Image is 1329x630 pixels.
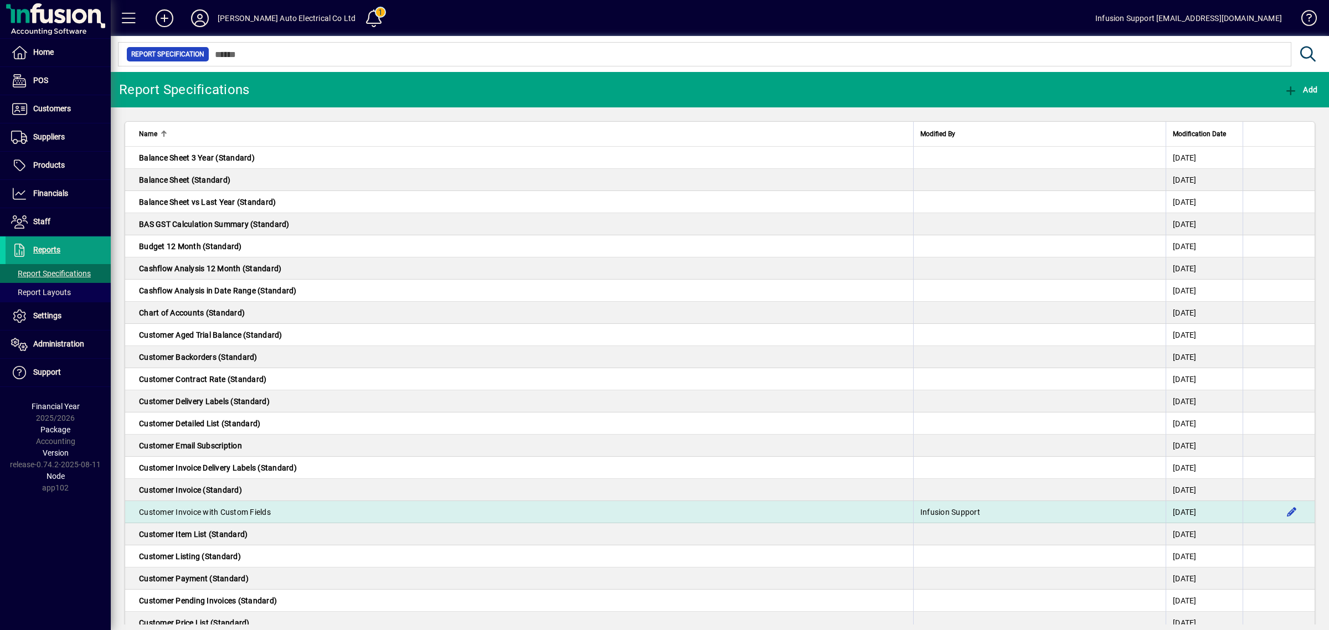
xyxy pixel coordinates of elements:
[1173,128,1236,140] div: Modification Date
[6,180,111,208] a: Financials
[1283,503,1301,521] button: Edit
[139,264,281,273] span: Cashflow Analysis 12 Month (Standard)
[40,425,70,434] span: Package
[1284,85,1317,94] span: Add
[131,49,204,60] span: Report Specification
[1166,213,1243,235] td: [DATE]
[1166,523,1243,545] td: [DATE]
[139,486,242,494] span: Customer Invoice (Standard)
[139,574,249,583] span: Customer Payment (Standard)
[920,128,955,140] span: Modified By
[182,8,218,28] button: Profile
[139,530,248,539] span: Customer Item List (Standard)
[1166,324,1243,346] td: [DATE]
[1173,128,1226,140] span: Modification Date
[1095,9,1282,27] div: Infusion Support [EMAIL_ADDRESS][DOMAIN_NAME]
[6,152,111,179] a: Products
[1166,235,1243,257] td: [DATE]
[6,302,111,330] a: Settings
[6,95,111,123] a: Customers
[33,76,48,85] span: POS
[11,288,71,297] span: Report Layouts
[6,359,111,386] a: Support
[1166,567,1243,590] td: [DATE]
[1166,435,1243,457] td: [DATE]
[139,419,260,428] span: Customer Detailed List (Standard)
[1166,479,1243,501] td: [DATE]
[139,508,271,517] span: Customer Invoice with Custom Fields
[6,67,111,95] a: POS
[139,128,157,140] span: Name
[1166,590,1243,612] td: [DATE]
[33,245,60,254] span: Reports
[47,472,65,481] span: Node
[139,353,257,362] span: Customer Backorders (Standard)
[139,308,245,317] span: Chart of Accounts (Standard)
[33,48,54,56] span: Home
[139,441,242,450] span: Customer Email Subscription
[218,9,356,27] div: [PERSON_NAME] Auto Electrical Co Ltd
[1166,147,1243,169] td: [DATE]
[1166,412,1243,435] td: [DATE]
[33,217,50,226] span: Staff
[139,153,255,162] span: Balance Sheet 3 Year (Standard)
[1281,80,1320,100] button: Add
[6,264,111,283] a: Report Specifications
[139,220,290,229] span: BAS GST Calculation Summary (Standard)
[1293,2,1315,38] a: Knowledge Base
[6,208,111,236] a: Staff
[11,269,91,278] span: Report Specifications
[139,552,241,561] span: Customer Listing (Standard)
[33,132,65,141] span: Suppliers
[139,175,230,184] span: Balance Sheet (Standard)
[33,161,65,169] span: Products
[139,375,266,384] span: Customer Contract Rate (Standard)
[139,397,270,406] span: Customer Delivery Labels (Standard)
[6,123,111,151] a: Suppliers
[139,618,250,627] span: Customer Price List (Standard)
[1166,302,1243,324] td: [DATE]
[33,339,84,348] span: Administration
[33,104,71,113] span: Customers
[119,81,249,99] div: Report Specifications
[1166,191,1243,213] td: [DATE]
[139,198,276,206] span: Balance Sheet vs Last Year (Standard)
[1166,346,1243,368] td: [DATE]
[33,368,61,376] span: Support
[33,189,68,198] span: Financials
[1166,280,1243,302] td: [DATE]
[6,331,111,358] a: Administration
[1166,257,1243,280] td: [DATE]
[1166,169,1243,191] td: [DATE]
[920,508,980,517] span: Infusion Support
[147,8,182,28] button: Add
[33,311,61,320] span: Settings
[1166,368,1243,390] td: [DATE]
[43,448,69,457] span: Version
[139,286,297,295] span: Cashflow Analysis in Date Range (Standard)
[139,128,906,140] div: Name
[139,463,297,472] span: Customer Invoice Delivery Labels (Standard)
[32,402,80,411] span: Financial Year
[139,242,242,251] span: Budget 12 Month (Standard)
[139,331,282,339] span: Customer Aged Trial Balance (Standard)
[139,596,277,605] span: Customer Pending Invoices (Standard)
[1166,457,1243,479] td: [DATE]
[6,283,111,302] a: Report Layouts
[1166,545,1243,567] td: [DATE]
[1166,390,1243,412] td: [DATE]
[6,39,111,66] a: Home
[1166,501,1243,523] td: [DATE]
